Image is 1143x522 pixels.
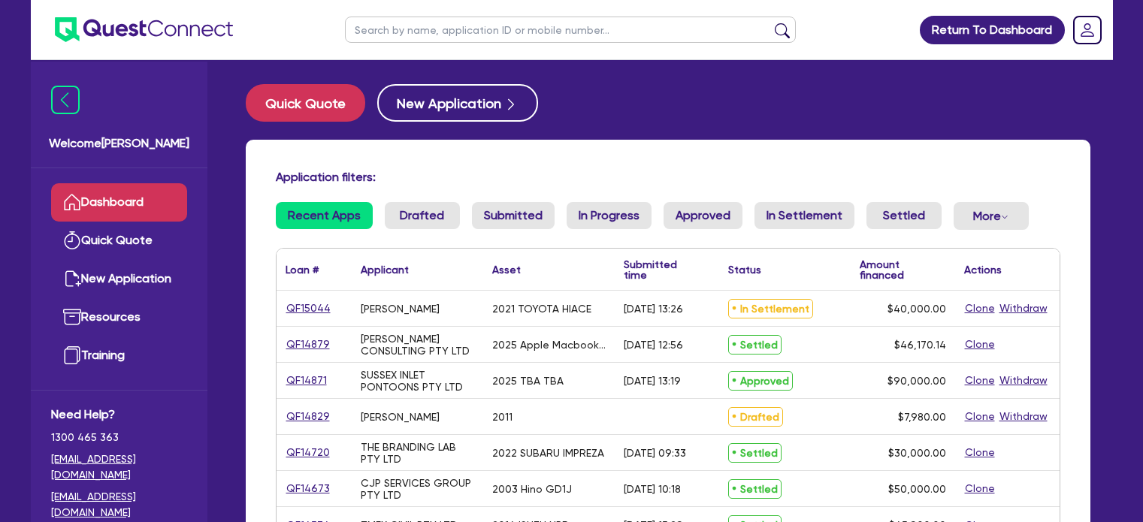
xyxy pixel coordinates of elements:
button: Withdraw [999,300,1048,317]
span: Settled [728,443,782,463]
a: QF14879 [286,336,331,353]
span: $30,000.00 [888,447,946,459]
div: 2025 TBA TBA [492,375,564,387]
a: QF15044 [286,300,331,317]
h4: Application filters: [276,170,1060,184]
span: Settled [728,479,782,499]
span: $7,980.00 [898,411,946,423]
div: Amount financed [860,259,946,280]
a: Approved [664,202,742,229]
input: Search by name, application ID or mobile number... [345,17,796,43]
div: CJP SERVICES GROUP PTY LTD [361,477,474,501]
a: QF14871 [286,372,328,389]
div: Actions [964,264,1002,275]
img: resources [63,308,81,326]
img: quick-quote [63,231,81,249]
div: [DATE] 09:33 [624,447,686,459]
div: 2025 Apple Macbook Air (15-Inch M4) [492,339,606,351]
img: quest-connect-logo-blue [55,17,233,42]
button: Clone [964,300,996,317]
div: THE BRANDING LAB PTY LTD [361,441,474,465]
span: Welcome [PERSON_NAME] [49,134,189,152]
a: Drafted [385,202,460,229]
a: New Application [51,260,187,298]
img: new-application [63,270,81,288]
div: Asset [492,264,521,275]
span: Need Help? [51,406,187,424]
a: [EMAIL_ADDRESS][DOMAIN_NAME] [51,489,187,520]
div: Loan # [286,264,319,275]
div: SUSSEX INLET PONTOONS PTY LTD [361,369,474,393]
button: Clone [964,336,996,353]
a: Training [51,336,187,375]
div: [DATE] 13:19 [624,375,681,387]
a: Resources [51,298,187,336]
a: Settled [866,202,942,229]
a: In Progress [567,202,652,229]
span: Drafted [728,407,783,427]
button: Clone [964,444,996,461]
div: 2003 Hino GD1J [492,483,572,495]
a: Recent Apps [276,202,373,229]
button: Dropdown toggle [954,202,1029,230]
button: Clone [964,480,996,497]
div: [DATE] 13:26 [624,303,683,315]
img: training [63,346,81,364]
div: [DATE] 12:56 [624,339,683,351]
span: $40,000.00 [887,303,946,315]
div: [PERSON_NAME] CONSULTING PTY LTD [361,333,474,357]
span: $90,000.00 [887,375,946,387]
a: Quick Quote [246,84,377,122]
a: Quick Quote [51,222,187,260]
span: Approved [728,371,793,391]
div: Status [728,264,761,275]
div: 2022 SUBARU IMPREZA [492,447,604,459]
button: Withdraw [999,408,1048,425]
span: $46,170.14 [894,339,946,351]
div: Submitted time [624,259,697,280]
div: [DATE] 10:18 [624,483,681,495]
button: Clone [964,372,996,389]
span: $50,000.00 [888,483,946,495]
a: Dashboard [51,183,187,222]
div: 2021 TOYOTA HIACE [492,303,591,315]
span: In Settlement [728,299,813,318]
a: QF14829 [286,408,331,425]
span: 1300 465 363 [51,430,187,445]
img: icon-menu-close [51,86,80,114]
button: New Application [377,84,538,122]
a: QF14673 [286,480,331,497]
div: [PERSON_NAME] [361,303,440,315]
button: Quick Quote [246,84,365,122]
button: Clone [964,408,996,425]
span: Settled [728,335,782,355]
button: Withdraw [999,372,1048,389]
a: QF14720 [286,444,331,461]
a: Dropdown toggle [1068,11,1107,50]
div: 2011 [492,411,513,423]
a: [EMAIL_ADDRESS][DOMAIN_NAME] [51,451,187,483]
a: In Settlement [754,202,854,229]
div: Applicant [361,264,409,275]
a: Submitted [472,202,555,229]
a: Return To Dashboard [920,16,1065,44]
div: [PERSON_NAME] [361,411,440,423]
